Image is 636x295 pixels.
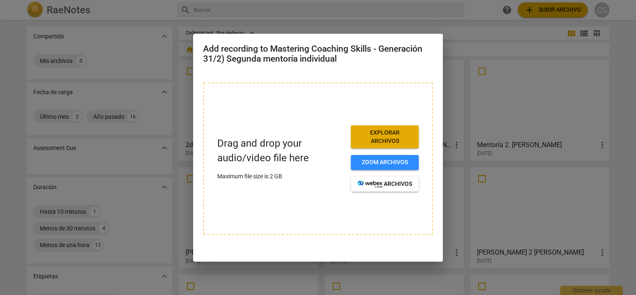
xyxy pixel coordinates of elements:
button: archivos [351,177,419,192]
button: Explorar archivos [351,125,419,148]
span: Zoom archivos [358,158,412,167]
p: Drag and drop your audio/video file here [217,136,344,165]
span: Explorar archivos [358,129,412,145]
span: archivos [358,180,412,188]
h2: Add recording to Mastering Coaching Skills - Generación 31/2) Segunda mentoría individual [203,44,433,64]
p: Maximum file size is 2 GB [217,172,344,181]
button: Zoom archivos [351,155,419,170]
